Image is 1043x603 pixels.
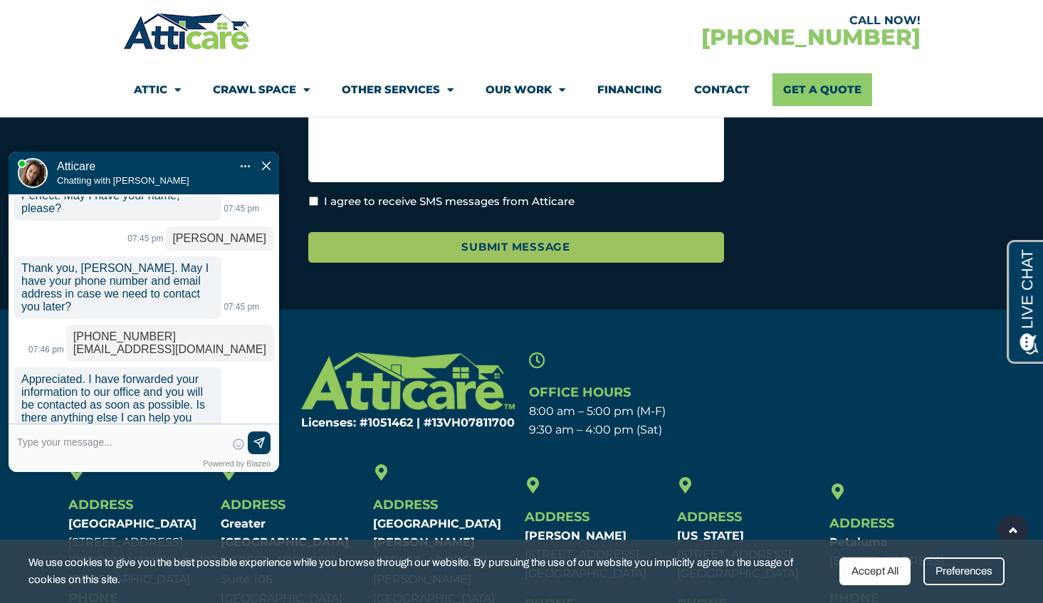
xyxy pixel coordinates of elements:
div: Preferences [923,557,1005,585]
nav: Menu [134,73,910,106]
b: [GEOGRAPHIC_DATA] [68,517,196,530]
span: 07:45 pm [127,139,163,149]
input: Type your message... [17,337,226,358]
p: [STREET_ADDRESS] [GEOGRAPHIC_DATA] [525,527,670,583]
a: Other Services [342,73,454,106]
a: Financing [597,73,662,106]
span: Office Hours [529,384,631,400]
div: Powered by Blazeo [203,365,279,373]
p: Thank you, [PERSON_NAME]. May I have your phone number and email address in case we need to conta... [14,162,221,224]
span: Address [829,515,894,531]
span: Opens a chat window [35,11,115,29]
b: [PERSON_NAME] [525,529,627,542]
p: Chatting with [PERSON_NAME] [57,80,214,91]
div: Move [57,65,214,91]
img: Close Chat [262,67,271,75]
span: Address [68,497,133,513]
b: [US_STATE] [677,529,744,542]
a: Attic [134,73,181,106]
span: Address [525,509,589,525]
h1: Atticare [57,65,214,78]
p: [STREET_ADDRESS][PERSON_NAME] [GEOGRAPHIC_DATA] [68,515,214,589]
div: Type your response and press Return or Send [9,329,279,377]
span: Close Chat [262,65,271,78]
p: Perfect. May I have your name, please? [14,89,221,126]
a: Get A Quote [772,73,872,106]
span: Address [221,497,285,513]
a: Contact [694,73,750,106]
div: Action Menu [240,67,251,78]
div: CALL NOW! [522,15,921,26]
b: Petaluma [829,535,888,549]
img: Live Agent [18,63,48,93]
p: [PHONE_NUMBER] [EMAIL_ADDRESS][DOMAIN_NAME] [66,230,273,267]
input: Submit Message [308,232,724,263]
label: I agree to receive SMS messages from Atticare [324,194,575,210]
p: [PERSON_NAME] [165,132,273,156]
span: 07:45 pm [224,207,259,217]
b: [GEOGRAPHIC_DATA][PERSON_NAME] [373,517,501,549]
p: [STREET_ADDRESS] [829,533,975,571]
img: Send [252,342,266,356]
span: Address [677,509,742,525]
h6: Licenses: #1051462 | #13VH078117​00 [259,417,515,429]
b: Greater [GEOGRAPHIC_DATA] [221,517,349,549]
a: Our Work [486,73,565,106]
a: Crawl Space [213,73,310,106]
p: [STREET_ADDRESS] [GEOGRAPHIC_DATA] [677,527,822,583]
span: We use cookies to give you the best possible experience while you browse through our website. By ... [28,554,829,589]
span: 07:46 pm [28,250,64,260]
p: 8:00 am – 5:00 pm (M-F) 9:30 am – 4:00 pm (Sat) [529,402,785,440]
span: Address [373,497,438,513]
div: Atticare [56,95,212,137]
div: Accept All [839,557,911,585]
span: 07:45 pm [224,109,259,119]
span: Select Emoticon [233,344,244,355]
p: Appreciated. I have forwarded your information to our office and you will be contacted as soon as... [14,273,221,348]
